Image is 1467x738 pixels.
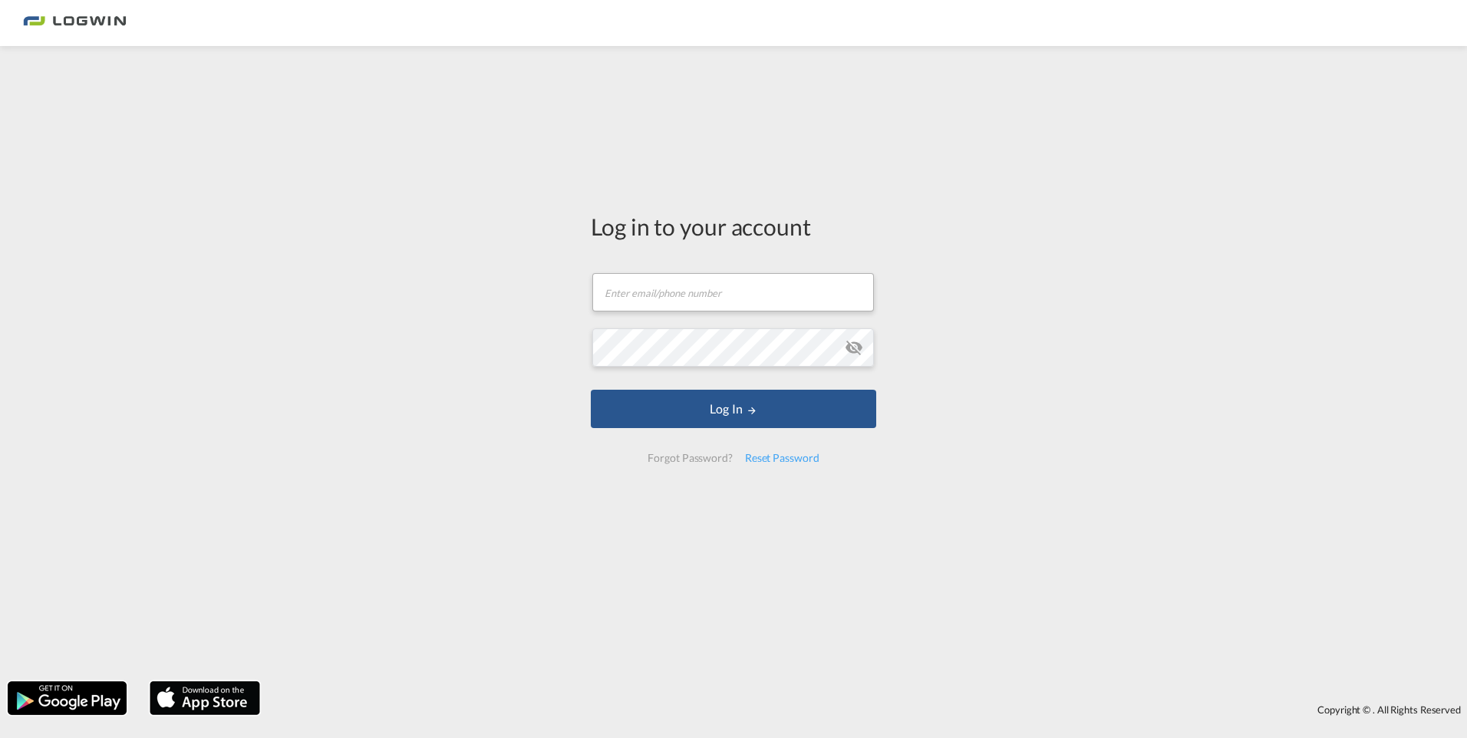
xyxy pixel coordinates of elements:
[845,338,863,357] md-icon: icon-eye-off
[641,444,738,472] div: Forgot Password?
[591,210,876,242] div: Log in to your account
[592,273,874,311] input: Enter email/phone number
[268,697,1467,723] div: Copyright © . All Rights Reserved
[148,680,262,717] img: apple.png
[739,444,826,472] div: Reset Password
[23,6,127,41] img: bc73a0e0d8c111efacd525e4c8ad7d32.png
[6,680,128,717] img: google.png
[591,390,876,428] button: LOGIN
